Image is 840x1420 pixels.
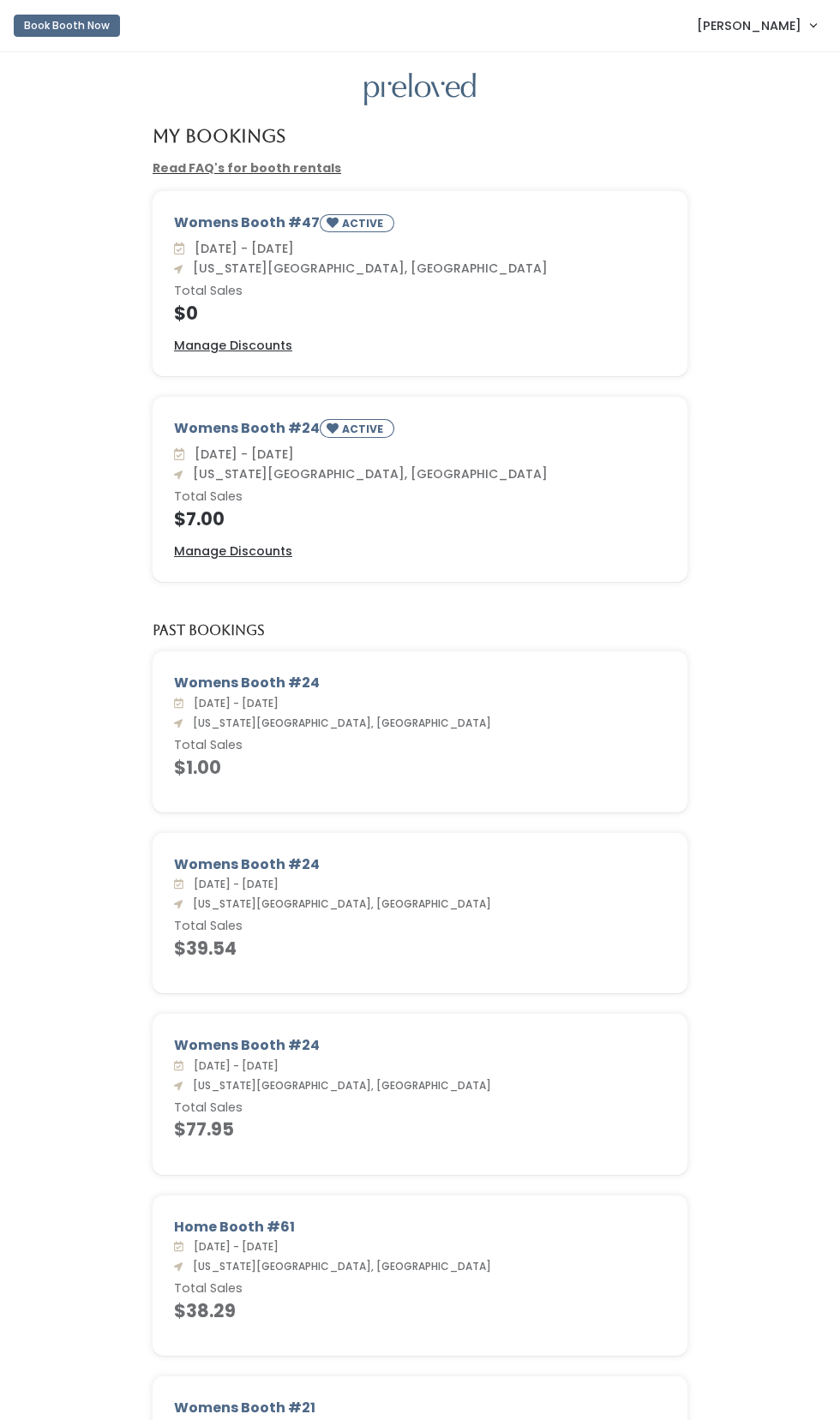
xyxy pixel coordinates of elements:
u: Manage Discounts [174,337,292,354]
div: Womens Booth #47 [174,213,666,239]
a: Manage Discounts [174,542,292,560]
a: Read FAQ's for booth rentals [153,159,341,177]
span: [US_STATE][GEOGRAPHIC_DATA], [GEOGRAPHIC_DATA] [186,716,491,730]
div: Womens Booth #24 [174,854,666,875]
small: ACTIVE [342,422,387,436]
h5: Past Bookings [153,623,265,638]
h4: $1.00 [174,758,666,777]
h6: Total Sales [174,1101,666,1115]
span: [US_STATE][GEOGRAPHIC_DATA], [GEOGRAPHIC_DATA] [186,896,491,911]
span: [DATE] - [DATE] [187,1239,279,1254]
h4: My Bookings [153,126,285,146]
span: [US_STATE][GEOGRAPHIC_DATA], [GEOGRAPHIC_DATA] [186,260,548,277]
span: [US_STATE][GEOGRAPHIC_DATA], [GEOGRAPHIC_DATA] [186,1078,491,1093]
a: Manage Discounts [174,337,292,355]
div: Womens Booth #24 [174,1035,666,1056]
span: [DATE] - [DATE] [187,1058,279,1073]
h6: Total Sales [174,490,666,504]
span: [DATE] - [DATE] [187,696,279,710]
h6: Total Sales [174,920,666,933]
h6: Total Sales [174,1282,666,1296]
h6: Total Sales [174,739,666,752]
a: Book Booth Now [14,7,120,45]
a: [PERSON_NAME] [680,7,833,44]
h4: $77.95 [174,1119,666,1139]
h4: $39.54 [174,938,666,958]
span: [DATE] - [DATE] [187,877,279,891]
div: Womens Booth #24 [174,418,666,445]
h6: Total Sales [174,285,666,298]
h4: $0 [174,303,666,323]
span: [US_STATE][GEOGRAPHIC_DATA], [GEOGRAPHIC_DATA] [186,465,548,482]
button: Book Booth Now [14,15,120,37]
img: preloved logo [364,73,476,106]
small: ACTIVE [342,216,387,231]
h4: $38.29 [174,1301,666,1321]
div: Womens Booth #21 [174,1398,666,1418]
div: Womens Booth #24 [174,673,666,693]
u: Manage Discounts [174,542,292,560]
span: [DATE] - [DATE] [188,240,294,257]
span: [DATE] - [DATE] [188,446,294,463]
span: [US_STATE][GEOGRAPHIC_DATA], [GEOGRAPHIC_DATA] [186,1259,491,1273]
span: [PERSON_NAME] [697,16,801,35]
div: Home Booth #61 [174,1217,666,1237]
h4: $7.00 [174,509,666,529]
